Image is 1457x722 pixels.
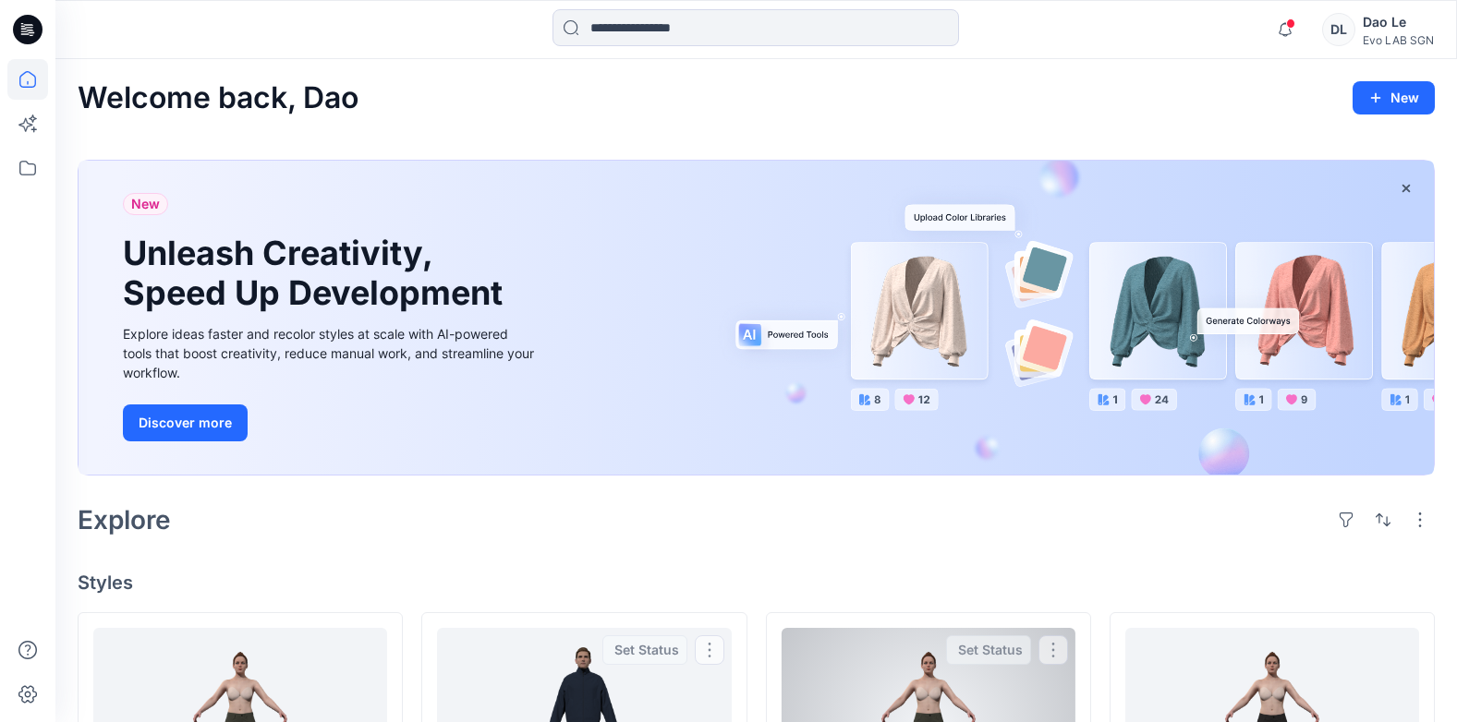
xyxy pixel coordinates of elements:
div: Evo LAB SGN [1363,33,1434,47]
div: Explore ideas faster and recolor styles at scale with AI-powered tools that boost creativity, red... [123,324,539,382]
span: New [131,193,160,215]
h2: Explore [78,505,171,535]
h1: Unleash Creativity, Speed Up Development [123,234,511,313]
button: New [1353,81,1435,114]
button: Discover more [123,404,248,441]
h2: Welcome back, Dao [78,81,358,115]
div: Dao Le [1363,11,1434,33]
h4: Styles [78,572,1435,594]
a: Discover more [123,404,539,441]
div: DL [1322,13,1355,46]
